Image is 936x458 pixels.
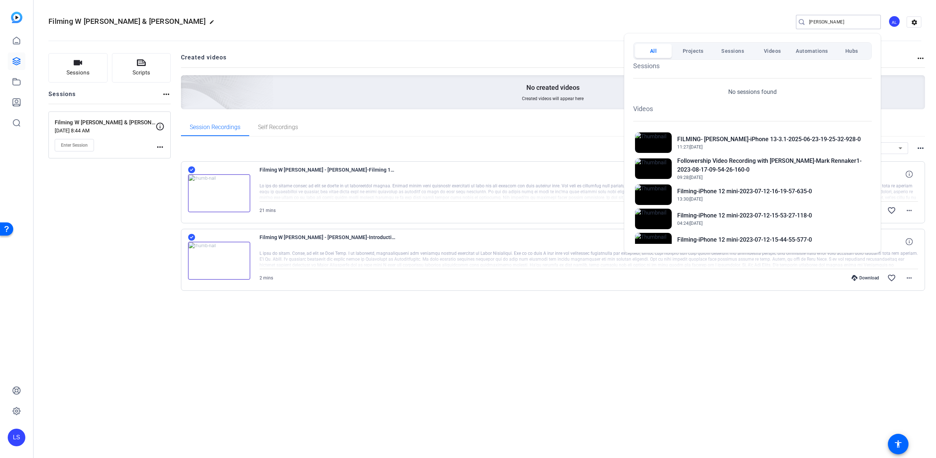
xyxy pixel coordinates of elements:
span: Projects [683,44,704,58]
h2: Filming-iPhone 12 mini-2023-07-12-15-53-27-118-0 [677,211,812,220]
img: Thumbnail [635,209,672,229]
img: Thumbnail [635,132,672,153]
span: Sessions [721,44,744,58]
span: [DATE] [690,197,703,202]
img: Thumbnail [635,158,672,179]
span: [DATE] [690,144,703,150]
span: 11:27 [677,144,689,150]
span: 04:24 [677,221,689,226]
h1: Videos [633,104,872,114]
h2: Filming-iPhone 12 mini-2023-07-12-15-44-55-577-0 [677,235,812,244]
h2: Followership Video Recording with [PERSON_NAME]-Mark Rennaker1-2023-08-17-09-54-26-160-0 [677,157,870,174]
span: | [689,144,690,150]
span: | [689,175,690,180]
p: No sessions found [728,88,777,96]
span: | [689,197,690,202]
span: Videos [764,44,781,58]
h2: Filming-iPhone 12 mini-2023-07-12-16-19-57-635-0 [677,187,812,196]
span: 13:30 [677,197,689,202]
span: | [689,221,690,226]
span: Automations [796,44,828,58]
h2: FILMING- [PERSON_NAME]-iPhone 13-3.1-2025-06-23-19-25-32-928-0 [677,135,861,144]
span: [DATE] [690,175,703,180]
img: Thumbnail [635,233,672,253]
img: Thumbnail [635,184,672,205]
span: Hubs [845,44,858,58]
span: All [650,44,657,58]
h1: Sessions [633,61,872,71]
span: [DATE] [690,221,703,226]
span: 09:28 [677,175,689,180]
